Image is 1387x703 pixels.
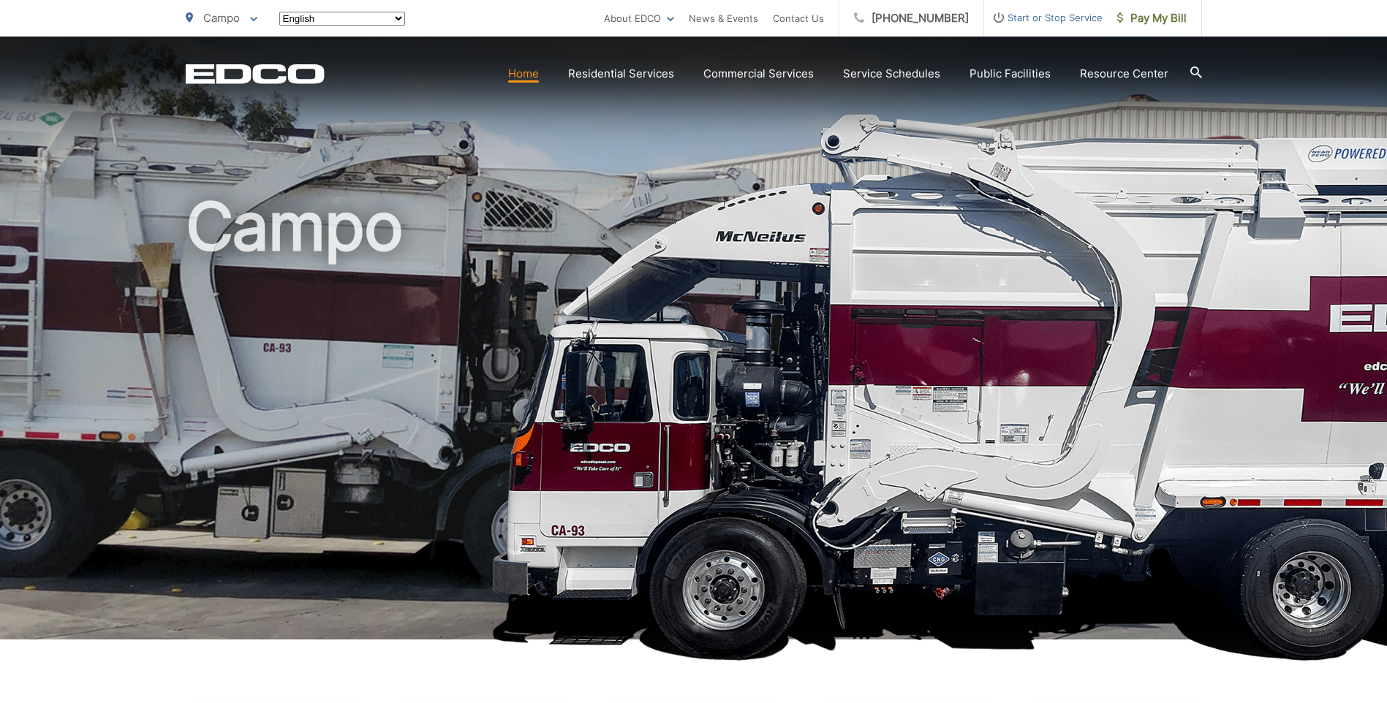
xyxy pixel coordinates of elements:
[689,9,758,27] a: News & Events
[508,65,539,83] a: Home
[1117,9,1187,27] span: Pay My Bill
[186,64,325,84] a: EDCD logo. Return to the homepage.
[568,65,674,83] a: Residential Services
[703,65,814,83] a: Commercial Services
[970,65,1051,83] a: Public Facilities
[279,12,405,26] select: Select a language
[203,11,240,25] span: Campo
[604,9,674,27] a: About EDCO
[1080,65,1168,83] a: Resource Center
[843,65,940,83] a: Service Schedules
[186,190,1202,653] h1: Campo
[773,9,824,27] a: Contact Us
